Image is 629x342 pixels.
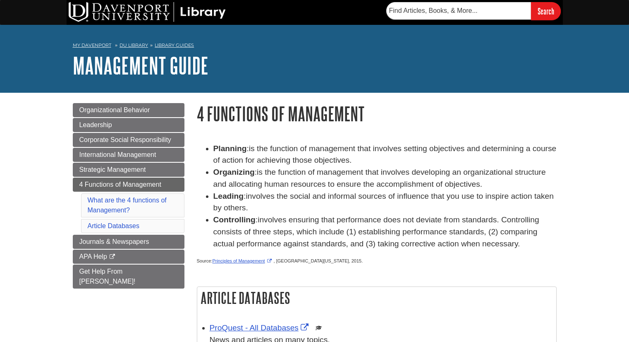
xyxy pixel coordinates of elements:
[213,215,539,248] span: involves ensuring that performance does not deviate from standards. Controlling consists of three...
[88,197,167,214] a: What are the 4 functions of Management?
[73,235,184,249] a: Journals & Newspapers
[120,42,148,48] a: DU Library
[531,2,561,20] input: Search
[197,258,363,263] span: Source: , [GEOGRAPHIC_DATA][US_STATE], 2015.
[210,323,311,332] a: Link opens in new window
[213,166,557,190] li: :
[213,144,247,153] strong: Planning
[73,178,184,192] a: 4 Functions of Management
[213,168,255,176] strong: Organizing
[213,143,557,167] li: :
[73,40,557,53] nav: breadcrumb
[73,118,184,132] a: Leadership
[212,258,273,263] a: Link opens in new window
[88,222,139,229] a: Article Databases
[79,121,112,128] span: Leadership
[79,166,146,173] span: Strategic Management
[213,144,557,165] span: is the function of management that involves setting objectives and determining a course of action...
[386,2,531,19] input: Find Articles, Books, & More...
[213,168,546,188] span: is the function of management that involves developing an organizational structure and allocating...
[73,53,208,78] a: Management Guide
[197,103,557,124] h1: 4 Functions of Management
[213,192,244,200] strong: Leading
[213,214,557,250] li: :
[137,325,153,337] button: Close
[73,133,184,147] a: Corporate Social Responsibility
[100,327,132,334] a: Read More
[73,250,184,264] a: APA Help
[386,2,561,20] form: Searches DU Library's articles, books, and more
[155,42,194,48] a: Library Guides
[73,163,184,177] a: Strategic Management
[197,287,556,309] h2: Article Databases
[69,2,226,22] img: DU Library
[79,106,150,113] span: Organizational Behavior
[73,315,557,337] div: This site uses cookies and records your IP address for usage statistics. Additionally, we use Goo...
[79,151,156,158] span: International Management
[213,192,554,212] span: involves the social and informal sources of influence that you use to inspire action taken by oth...
[73,103,184,117] a: Organizational Behavior
[79,181,161,188] span: 4 Functions of Management
[316,325,322,331] img: Scholarly or Peer Reviewed
[213,190,557,214] li: :
[73,42,111,49] a: My Davenport
[73,103,184,289] div: Guide Page Menu
[79,253,107,260] span: APA Help
[73,148,184,162] a: International Management
[79,268,136,285] span: Get Help From [PERSON_NAME]!
[109,254,116,260] i: This link opens in a new window
[79,136,171,143] span: Corporate Social Responsibility
[79,238,149,245] span: Journals & Newspapers
[73,265,184,289] a: Get Help From [PERSON_NAME]!
[213,215,256,224] strong: Controlling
